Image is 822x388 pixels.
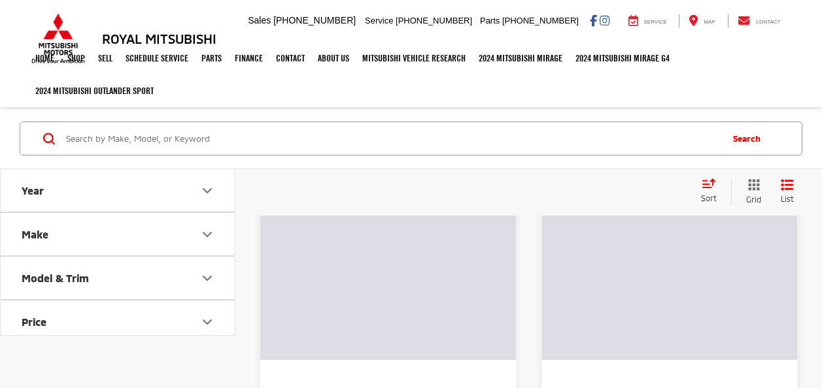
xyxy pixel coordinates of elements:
[22,228,48,240] div: Make
[731,178,771,205] button: Grid View
[1,300,236,343] button: PricePrice
[781,193,794,204] span: List
[199,270,215,285] div: Model & Trim
[248,15,271,25] span: Sales
[1,169,236,212] button: YearYear
[746,194,761,205] span: Grid
[269,42,311,74] a: Contact
[600,15,609,25] a: Instagram: Click to visit our Instagram page
[1,213,236,255] button: MakeMake
[771,178,804,205] button: List View
[199,182,215,198] div: Year
[22,315,46,328] div: Price
[701,193,717,202] span: Sort
[22,272,89,284] div: Model & Trim
[720,122,779,155] button: Search
[61,42,92,74] a: Shop
[22,184,44,197] div: Year
[755,19,780,25] span: Contact
[502,16,579,25] span: [PHONE_NUMBER]
[119,42,195,74] a: Schedule Service: Opens in a new tab
[102,31,216,46] h3: Royal Mitsubishi
[704,19,715,25] span: Map
[199,226,215,242] div: Make
[590,15,597,25] a: Facebook: Click to visit our Facebook page
[694,178,731,204] button: Select sort value
[569,42,676,74] a: 2024 Mitsubishi Mirage G4
[29,74,160,107] a: 2024 Mitsubishi Outlander SPORT
[679,14,725,27] a: Map
[472,42,569,74] a: 2024 Mitsubishi Mirage
[273,15,356,25] span: [PHONE_NUMBER]
[29,13,88,64] img: Mitsubishi
[365,16,393,25] span: Service
[195,42,228,74] a: Parts: Opens in a new tab
[396,16,472,25] span: [PHONE_NUMBER]
[480,16,500,25] span: Parts
[311,42,356,74] a: About Us
[728,14,791,27] a: Contact
[92,42,119,74] a: Sell
[199,314,215,329] div: Price
[1,257,236,299] button: Model & TrimModel & Trim
[29,42,61,74] a: Home
[228,42,269,74] a: Finance
[619,14,677,27] a: Service
[65,123,720,154] input: Search by Make, Model, or Keyword
[356,42,472,74] a: Mitsubishi Vehicle Research
[644,19,667,25] span: Service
